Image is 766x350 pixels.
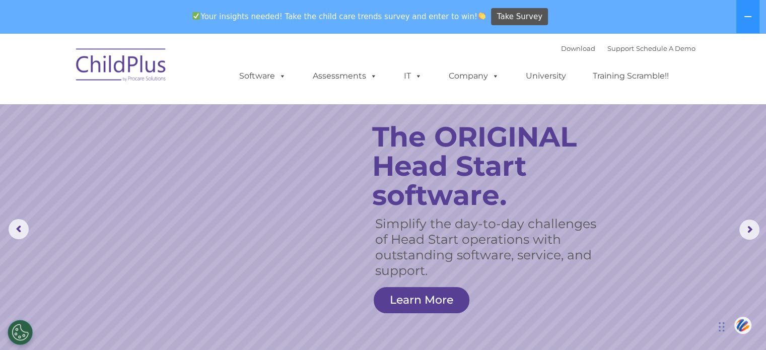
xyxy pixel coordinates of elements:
[497,8,542,26] span: Take Survey
[192,12,200,20] img: ✅
[583,66,679,86] a: Training Scramble!!
[372,122,611,210] rs-layer: The ORIGINAL Head Start software.
[716,302,766,350] iframe: Chat Widget
[636,44,695,52] a: Schedule A Demo
[303,66,387,86] a: Assessments
[229,66,296,86] a: Software
[8,320,33,345] button: Cookies Settings
[394,66,432,86] a: IT
[140,108,183,115] span: Phone number
[140,66,171,74] span: Last name
[188,7,490,26] span: Your insights needed! Take the child care trends survey and enter to win!
[561,44,595,52] a: Download
[561,44,695,52] font: |
[719,312,725,342] div: Drag
[374,287,469,313] a: Learn More
[491,8,548,26] a: Take Survey
[375,216,599,278] rs-layer: Simplify the day-to-day challenges of Head Start operations with outstanding software, service, a...
[478,12,485,20] img: 👏
[607,44,634,52] a: Support
[71,41,172,92] img: ChildPlus by Procare Solutions
[439,66,509,86] a: Company
[734,316,751,335] img: svg+xml;base64,PHN2ZyB3aWR0aD0iNDQiIGhlaWdodD0iNDQiIHZpZXdCb3g9IjAgMCA0NCA0NCIgZmlsbD0ibm9uZSIgeG...
[516,66,576,86] a: University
